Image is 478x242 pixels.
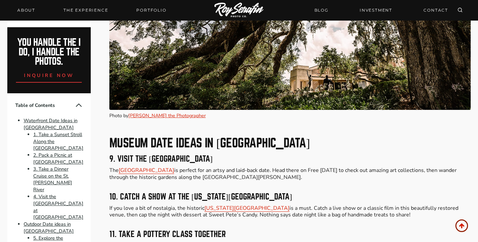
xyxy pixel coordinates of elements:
p: If you love a bit of nostalgia, the historic is a must. Catch a live show or a classic film in th... [109,205,471,219]
a: [US_STATE][GEOGRAPHIC_DATA] [204,204,290,212]
a: inquire now [16,66,82,83]
a: CONTACT [419,4,452,16]
nav: Secondary Navigation [310,4,452,16]
span: Table of Contents [15,102,75,109]
a: Outdoor Date ideas in [GEOGRAPHIC_DATA] [24,221,74,234]
a: 1. Take a Sunset Stroll Along the [GEOGRAPHIC_DATA] [33,131,83,152]
a: 2. Pack a Picnic at [GEOGRAPHIC_DATA] [33,152,83,165]
a: 4. Visit the [GEOGRAPHIC_DATA] at [GEOGRAPHIC_DATA] [33,193,83,220]
a: [PERSON_NAME] the Photographer [128,112,206,119]
a: Portfolio [132,6,170,15]
a: 3. Take a Dinner Cruise on the St. [PERSON_NAME] River [33,166,72,193]
figcaption: Photo by [109,112,471,119]
a: THE EXPERIENCE [60,6,112,15]
a: INVESTMENT [356,4,396,16]
button: View Search Form [455,6,465,15]
h2: You handle the i do, I handle the photos. [15,38,84,66]
a: Scroll to top [455,219,468,232]
a: BLOG [310,4,332,16]
h3: 9. Visit the [GEOGRAPHIC_DATA] [109,155,471,163]
button: Collapse Table of Contents [75,101,83,109]
a: Waterfront Date Ideas in [GEOGRAPHIC_DATA] [24,117,77,131]
p: The is perfect for an artsy and laid-back date. Head there on Free [DATE] to check out amazing ar... [109,167,471,181]
span: inquire now [24,72,74,79]
h2: Museum Date ideas in [GEOGRAPHIC_DATA] [109,137,471,149]
h3: 10. Catch a Show at the [US_STATE][GEOGRAPHIC_DATA] [109,193,471,201]
a: About [13,6,39,15]
nav: Primary Navigation [13,6,171,15]
img: Logo of Roy Serafin Photo Co., featuring stylized text in white on a light background, representi... [214,3,264,18]
a: [GEOGRAPHIC_DATA] [119,167,174,174]
h3: 11. Take a Pottery Class Together [109,230,471,238]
